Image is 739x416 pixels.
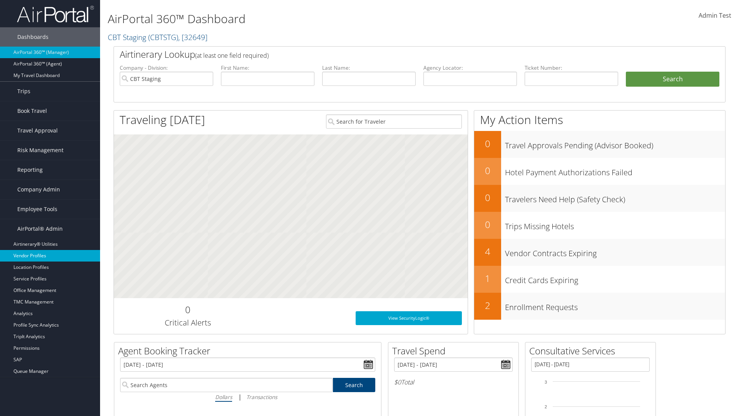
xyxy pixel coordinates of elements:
[195,51,269,60] span: (at least one field required)
[474,131,725,158] a: 0Travel Approvals Pending (Advisor Booked)
[474,212,725,239] a: 0Trips Missing Hotels
[120,112,205,128] h1: Traveling [DATE]
[120,392,375,402] div: |
[108,32,207,42] a: CBT Staging
[474,112,725,128] h1: My Action Items
[474,137,501,150] h2: 0
[333,378,376,392] a: Search
[545,380,547,384] tspan: 3
[423,64,517,72] label: Agency Locator:
[474,185,725,212] a: 0Travelers Need Help (Safety Check)
[474,299,501,312] h2: 2
[148,32,178,42] span: ( CBTSTG )
[178,32,207,42] span: , [ 32649 ]
[326,114,462,129] input: Search for Traveler
[356,311,462,325] a: View SecurityLogic®
[120,48,669,61] h2: Airtinerary Lookup
[17,5,94,23] img: airportal-logo.png
[474,191,501,204] h2: 0
[17,141,64,160] span: Risk Management
[17,160,43,179] span: Reporting
[474,272,501,285] h2: 1
[474,164,501,177] h2: 0
[215,393,232,401] i: Dollars
[505,163,725,178] h3: Hotel Payment Authorizations Failed
[474,245,501,258] h2: 4
[17,101,47,121] span: Book Travel
[545,404,547,409] tspan: 2
[394,378,401,386] span: $0
[120,317,256,328] h3: Critical Alerts
[246,393,277,401] i: Transactions
[17,82,30,101] span: Trips
[474,266,725,293] a: 1Credit Cards Expiring
[474,239,725,266] a: 4Vendor Contracts Expiring
[118,344,381,357] h2: Agent Booking Tracker
[474,293,725,320] a: 2Enrollment Requests
[505,217,725,232] h3: Trips Missing Hotels
[699,11,731,20] span: Admin Test
[392,344,518,357] h2: Travel Spend
[505,244,725,259] h3: Vendor Contracts Expiring
[505,136,725,151] h3: Travel Approvals Pending (Advisor Booked)
[505,190,725,205] h3: Travelers Need Help (Safety Check)
[108,11,523,27] h1: AirPortal 360™ Dashboard
[505,271,725,286] h3: Credit Cards Expiring
[17,200,57,219] span: Employee Tools
[120,303,256,316] h2: 0
[120,64,213,72] label: Company - Division:
[322,64,416,72] label: Last Name:
[394,378,513,386] h6: Total
[529,344,655,357] h2: Consultative Services
[221,64,314,72] label: First Name:
[17,27,48,47] span: Dashboards
[505,298,725,313] h3: Enrollment Requests
[17,180,60,199] span: Company Admin
[699,4,731,28] a: Admin Test
[525,64,618,72] label: Ticket Number:
[120,378,333,392] input: Search Agents
[474,218,501,231] h2: 0
[474,158,725,185] a: 0Hotel Payment Authorizations Failed
[17,121,58,140] span: Travel Approval
[17,219,63,238] span: AirPortal® Admin
[626,72,719,87] button: Search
